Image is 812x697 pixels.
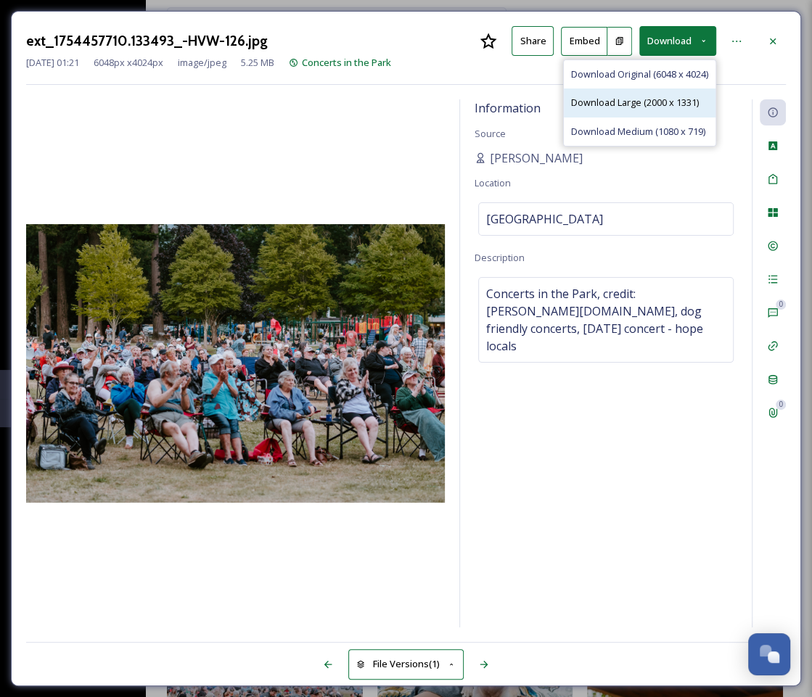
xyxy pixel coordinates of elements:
span: Download Large (2000 x 1331) [571,96,699,110]
span: [GEOGRAPHIC_DATA] [486,210,603,228]
span: Description [475,251,525,264]
h3: ext_1754457710.133493_-HVW-126.jpg [26,30,268,51]
button: Download [639,26,716,56]
div: 0 [776,400,786,410]
span: Location [475,176,511,189]
span: Information [475,100,541,116]
span: Download Medium (1080 x 719) [571,125,705,139]
button: File Versions(1) [348,649,464,679]
span: Download Original (6048 x 4024) [571,67,708,81]
div: 0 [776,300,786,310]
span: Concerts in the Park, credit: [PERSON_NAME][DOMAIN_NAME], dog friendly concerts, [DATE] concert -... [486,285,726,355]
span: [PERSON_NAME] [490,149,583,167]
span: [DATE] 01:21 [26,56,79,70]
span: 5.25 MB [241,56,274,70]
button: Open Chat [748,633,790,675]
img: -HVW-126.jpg [26,224,445,503]
span: Concerts in the Park [302,56,391,69]
button: Share [512,26,554,56]
span: image/jpeg [178,56,226,70]
span: Source [475,127,506,140]
span: 6048 px x 4024 px [94,56,163,70]
button: Embed [561,27,607,56]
